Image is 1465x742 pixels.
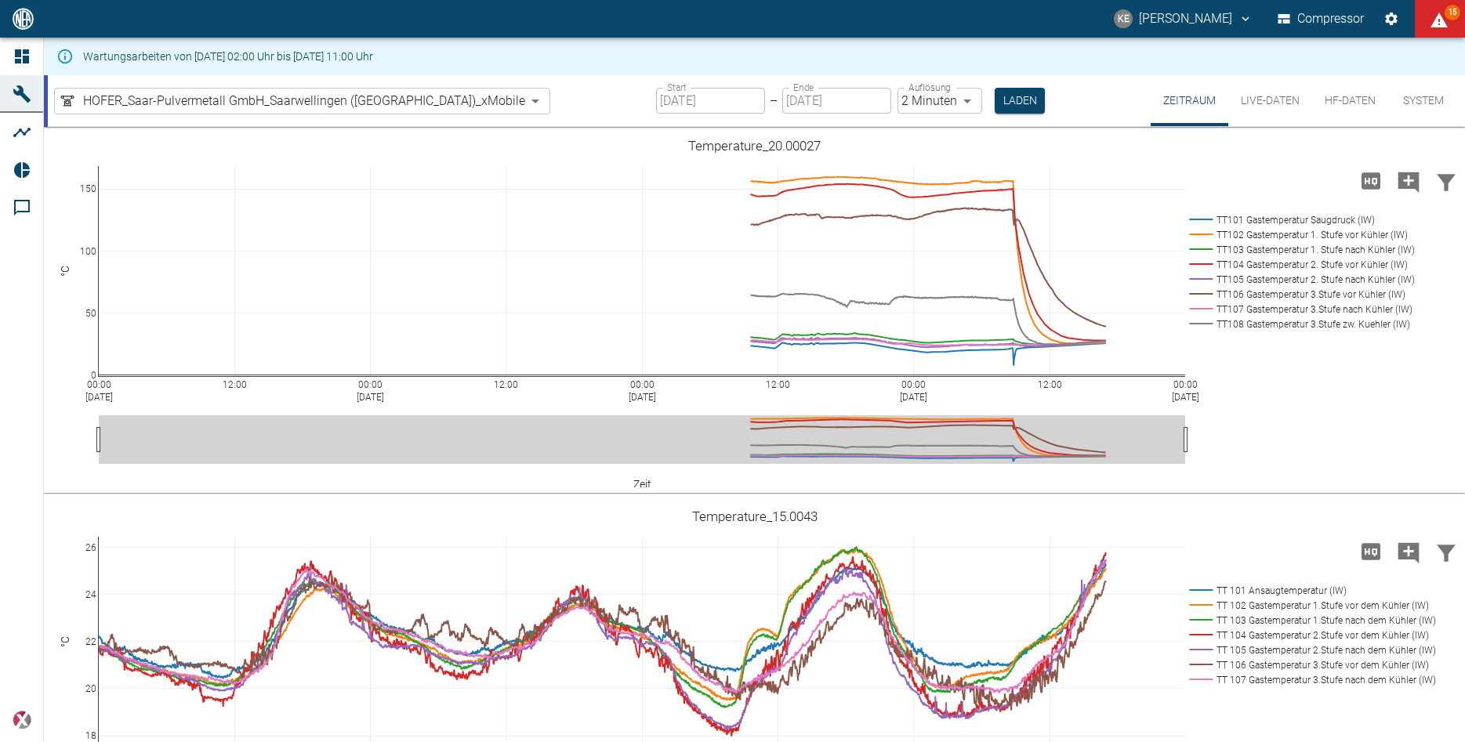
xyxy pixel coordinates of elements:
button: Einstellungen [1377,5,1405,33]
button: Daten filtern [1427,531,1465,572]
button: Live-Daten [1228,75,1312,126]
div: KE [1114,9,1133,28]
button: Compressor [1275,5,1368,33]
img: Xplore Logo [13,711,31,729]
div: 2 Minuten [897,88,982,114]
img: logo [11,8,35,29]
span: HOFER_Saar-Pulvermetall GmbH_Saarwellingen ([GEOGRAPHIC_DATA])_xMobile [83,92,525,110]
button: Laden [995,88,1045,114]
button: Zeitraum [1151,75,1228,126]
button: Kommentar hinzufügen [1390,161,1427,201]
div: Wartungsarbeiten von [DATE] 02:00 Uhr bis [DATE] 11:00 Uhr [83,42,373,71]
a: HOFER_Saar-Pulvermetall GmbH_Saarwellingen ([GEOGRAPHIC_DATA])_xMobile [58,92,525,110]
button: System [1388,75,1459,126]
button: khalid.elmaachour@saar-pulvermetall.de [1111,5,1255,33]
label: Ende [793,81,814,94]
label: Auflösung [908,81,951,94]
input: DD.MM.YYYY [782,88,891,114]
button: HF-Daten [1312,75,1388,126]
button: Daten filtern [1427,161,1465,201]
span: Hohe Auflösung [1352,172,1390,187]
button: Kommentar hinzufügen [1390,531,1427,572]
span: Hohe Auflösung [1352,543,1390,558]
input: DD.MM.YYYY [656,88,765,114]
span: 15 [1445,5,1460,20]
label: Start [667,81,687,94]
p: – [770,92,778,110]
